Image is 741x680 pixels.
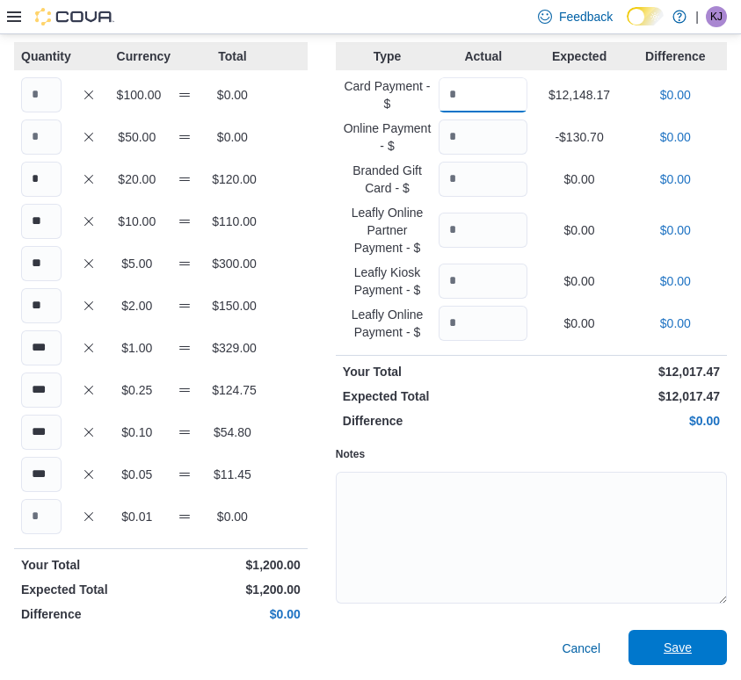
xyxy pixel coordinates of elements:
[562,640,600,657] span: Cancel
[21,373,62,408] input: Quantity
[343,77,432,112] p: Card Payment - $
[212,423,252,441] p: $54.80
[117,170,157,188] p: $20.00
[212,128,252,146] p: $0.00
[21,330,62,365] input: Quantity
[212,508,252,525] p: $0.00
[21,499,62,534] input: Quantity
[439,47,527,65] p: Actual
[695,6,699,27] p: |
[534,170,623,188] p: $0.00
[164,556,301,574] p: $1,200.00
[343,412,528,430] p: Difference
[631,315,720,332] p: $0.00
[439,162,527,197] input: Quantity
[212,466,252,483] p: $11.45
[439,213,527,248] input: Quantity
[117,128,157,146] p: $50.00
[117,213,157,230] p: $10.00
[555,631,607,666] button: Cancel
[534,363,720,380] p: $12,017.47
[343,204,432,257] p: Leafly Online Partner Payment - $
[21,457,62,492] input: Quantity
[117,423,157,441] p: $0.10
[21,119,62,155] input: Quantity
[21,47,62,65] p: Quantity
[628,630,727,665] button: Save
[35,8,114,25] img: Cova
[534,315,623,332] p: $0.00
[212,255,252,272] p: $300.00
[664,639,692,656] span: Save
[212,213,252,230] p: $110.00
[21,556,157,574] p: Your Total
[534,47,623,65] p: Expected
[439,306,527,341] input: Quantity
[21,204,62,239] input: Quantity
[336,447,365,461] label: Notes
[21,246,62,281] input: Quantity
[212,381,252,399] p: $124.75
[212,339,252,357] p: $329.00
[117,255,157,272] p: $5.00
[21,415,62,450] input: Quantity
[534,412,720,430] p: $0.00
[212,297,252,315] p: $150.00
[343,264,432,299] p: Leafly Kiosk Payment - $
[439,119,527,155] input: Quantity
[439,77,527,112] input: Quantity
[343,306,432,341] p: Leafly Online Payment - $
[631,272,720,290] p: $0.00
[117,381,157,399] p: $0.25
[534,86,623,104] p: $12,148.17
[534,221,623,239] p: $0.00
[117,86,157,104] p: $100.00
[706,6,727,27] div: Kennedy Jones
[343,162,432,197] p: Branded Gift Card - $
[631,86,720,104] p: $0.00
[117,47,157,65] p: Currency
[117,297,157,315] p: $2.00
[21,162,62,197] input: Quantity
[117,466,157,483] p: $0.05
[710,6,723,27] span: KJ
[117,339,157,357] p: $1.00
[212,86,252,104] p: $0.00
[627,7,664,25] input: Dark Mode
[117,508,157,525] p: $0.01
[21,605,157,623] p: Difference
[631,221,720,239] p: $0.00
[164,605,301,623] p: $0.00
[631,47,720,65] p: Difference
[534,272,623,290] p: $0.00
[343,119,432,155] p: Online Payment - $
[212,47,252,65] p: Total
[212,170,252,188] p: $120.00
[631,170,720,188] p: $0.00
[21,581,157,598] p: Expected Total
[534,128,623,146] p: -$130.70
[343,363,528,380] p: Your Total
[21,77,62,112] input: Quantity
[21,288,62,323] input: Quantity
[343,47,432,65] p: Type
[534,387,720,405] p: $12,017.47
[439,264,527,299] input: Quantity
[631,128,720,146] p: $0.00
[343,387,528,405] p: Expected Total
[164,581,301,598] p: $1,200.00
[559,8,613,25] span: Feedback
